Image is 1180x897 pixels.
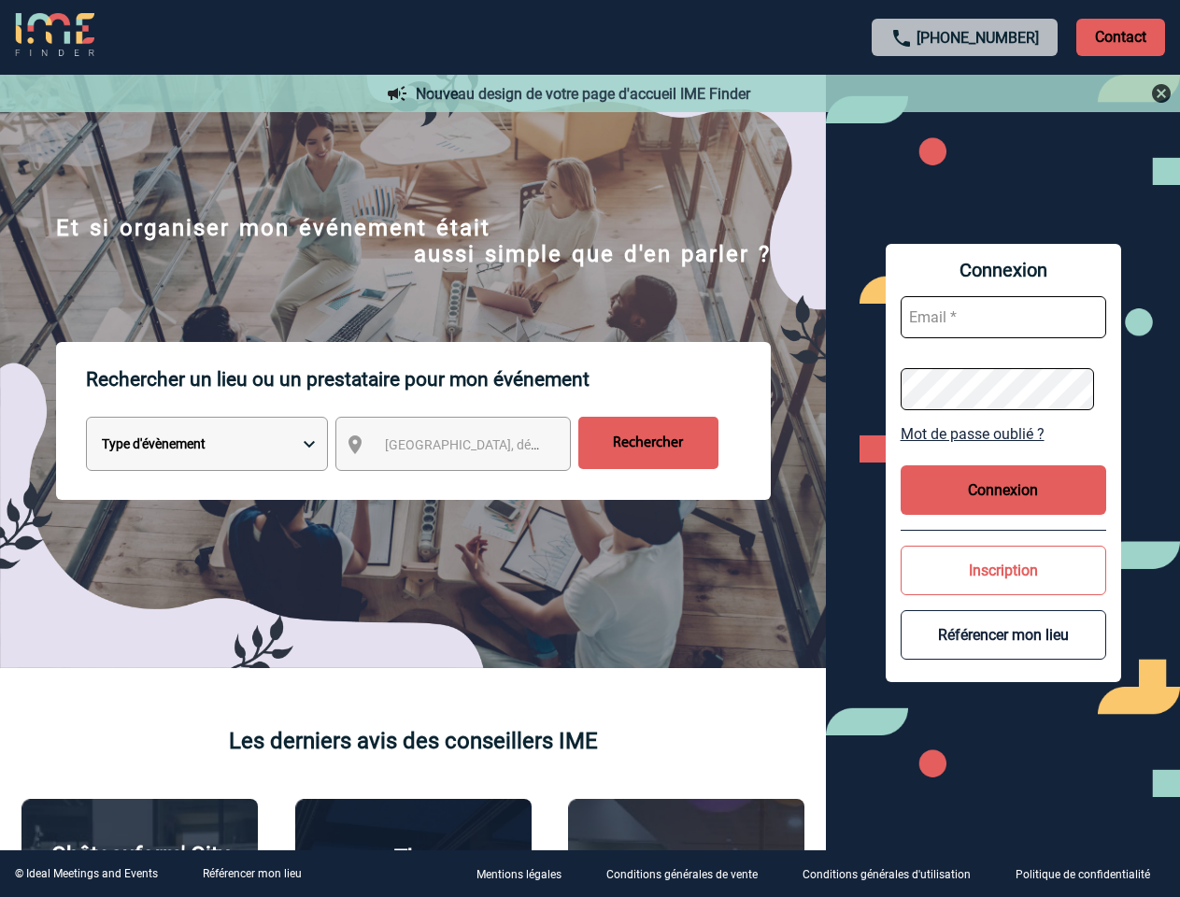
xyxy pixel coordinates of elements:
p: Politique de confidentialité [1016,869,1150,882]
a: Conditions générales d'utilisation [788,865,1001,883]
a: Mentions légales [462,865,591,883]
div: © Ideal Meetings and Events [15,867,158,880]
a: Politique de confidentialité [1001,865,1180,883]
a: Référencer mon lieu [203,867,302,880]
p: Conditions générales d'utilisation [803,869,971,882]
p: Mentions légales [476,869,562,882]
p: Conditions générales de vente [606,869,758,882]
a: Conditions générales de vente [591,865,788,883]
